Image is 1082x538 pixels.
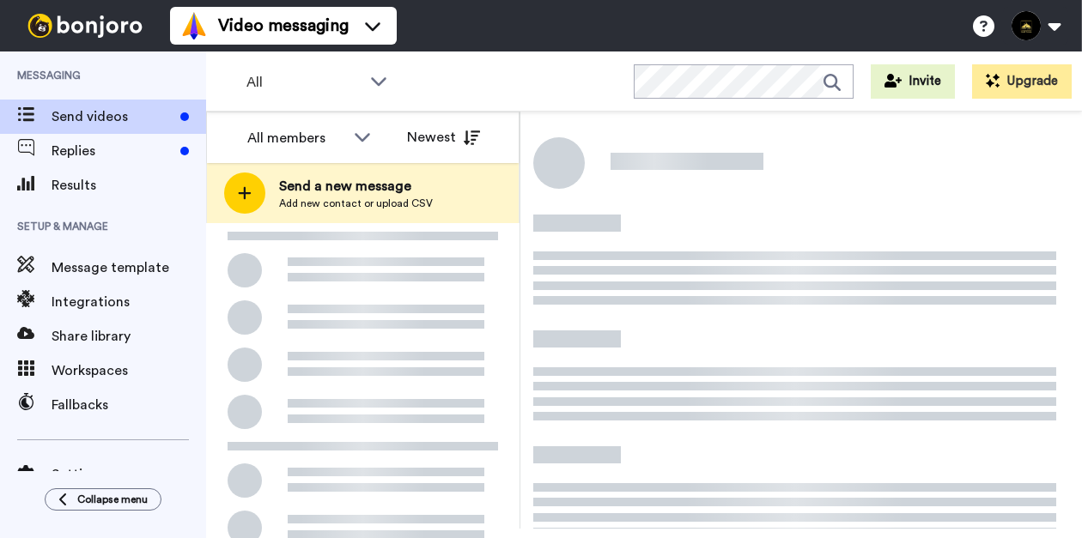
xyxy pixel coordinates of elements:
span: Results [52,175,206,196]
span: Integrations [52,292,206,312]
span: Replies [52,141,173,161]
button: Upgrade [972,64,1072,99]
span: Fallbacks [52,395,206,415]
img: bj-logo-header-white.svg [21,14,149,38]
span: Add new contact or upload CSV [279,196,433,210]
span: Video messaging [218,14,349,38]
button: Collapse menu [45,488,161,511]
span: Share library [52,326,206,347]
span: Workspaces [52,360,206,381]
span: Send a new message [279,176,433,196]
span: Settings [52,464,206,485]
span: All [246,72,362,93]
button: Newest [394,120,493,154]
img: vm-color.svg [180,12,208,39]
span: Send videos [52,106,173,127]
span: Message template [52,257,206,278]
span: Collapse menu [77,493,148,506]
div: All members [247,128,345,148]
button: Invite [871,64,955,99]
